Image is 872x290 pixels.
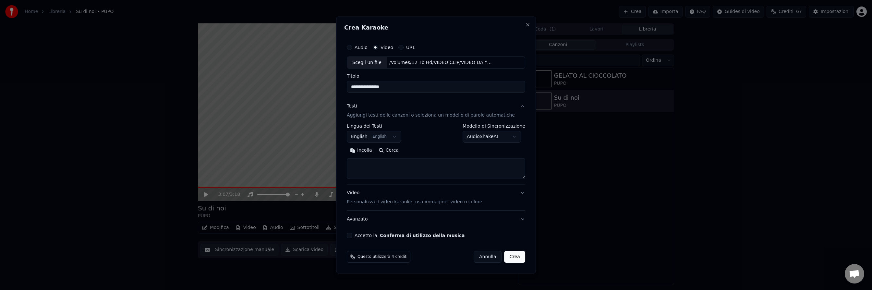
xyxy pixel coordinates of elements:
div: TestiAggiungi testi delle canzoni o seleziona un modello di parole automatiche [347,124,525,184]
button: Incolla [347,145,375,156]
button: Cerca [375,145,402,156]
button: VideoPersonalizza il video karaoke: usa immagine, video o colore [347,185,525,211]
label: Audio [355,45,368,50]
div: /Volumes/12 Tb Hd/VIDEO CLIP/VIDEO DA YOUTUBE/Pupo - Su di noi (Reload) (official music video).mp4 [387,59,497,66]
p: Personalizza il video karaoke: usa immagine, video o colore [347,199,482,205]
div: Scegli un file [347,57,387,69]
div: Video [347,190,482,206]
h2: Crea Karaoke [344,25,528,31]
button: TestiAggiungi testi delle canzoni o seleziona un modello di parole automatiche [347,98,525,124]
label: URL [406,45,415,50]
label: Titolo [347,74,525,79]
label: Lingua dei Testi [347,124,401,129]
button: Annulla [474,251,502,263]
button: Accetto la [380,233,465,238]
label: Modello di Sincronizzazione [463,124,525,129]
button: Avanzato [347,211,525,228]
label: Video [381,45,393,50]
button: Crea [504,251,525,263]
label: Accetto la [355,233,465,238]
p: Aggiungi testi delle canzoni o seleziona un modello di parole automatiche [347,112,515,119]
span: Questo utilizzerà 4 crediti [357,254,407,259]
div: Testi [347,103,357,110]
